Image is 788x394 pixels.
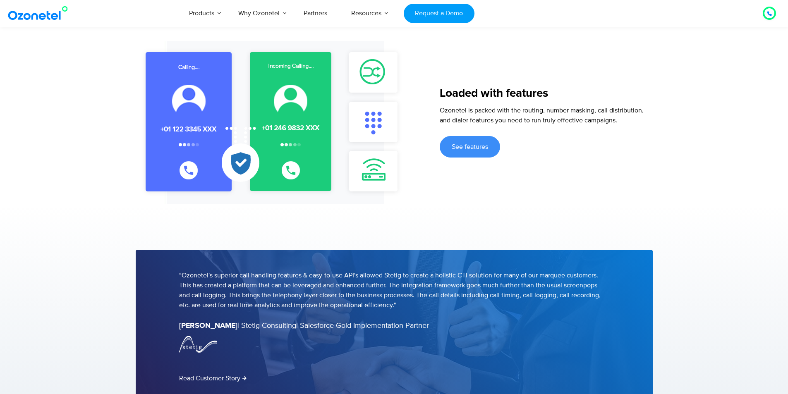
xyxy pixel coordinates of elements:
strong: [PERSON_NAME] [179,322,237,330]
span: See features [452,143,488,150]
a: Request a Demo [404,4,474,23]
a: Read Customer Story [179,375,247,382]
span: Read Customer Story [179,375,240,382]
p: Ozonetel is packed with the routing, number masking, call distribution, and dialer features you n... [440,105,652,125]
p: | Stetig Consulting| Salesforce Gold Implementation Partner [179,320,609,332]
img: stetig [179,336,217,353]
a: See features [440,136,500,158]
p: “Ozonetel's superior call handling features & easy-to-use API's allowed Stetig to create a holist... [179,270,609,310]
h5: Loaded with features [440,88,652,99]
